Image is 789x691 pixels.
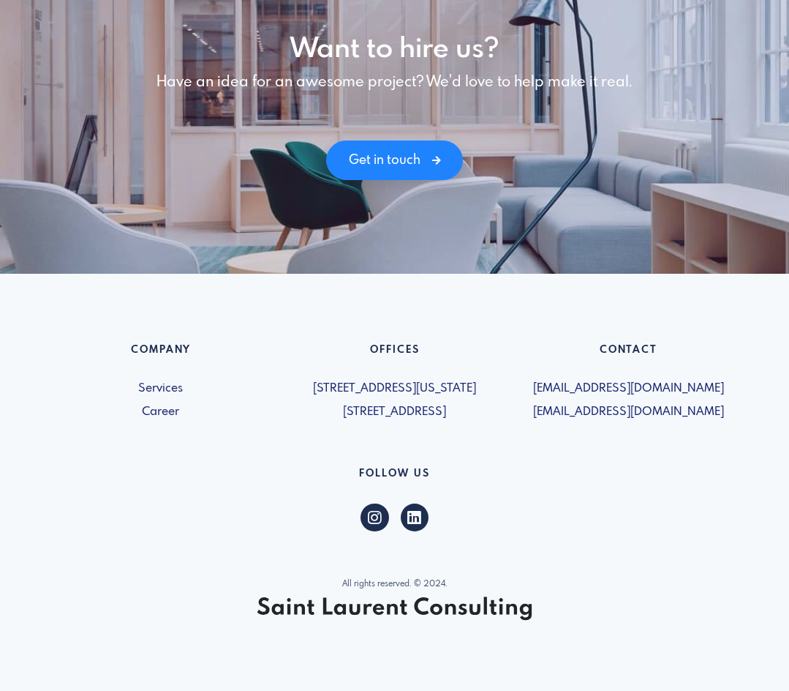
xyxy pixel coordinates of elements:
h6: Offices [287,344,503,362]
h6: Follow US [53,468,737,486]
span: [EMAIL_ADDRESS][DOMAIN_NAME] [521,403,737,421]
span: [EMAIL_ADDRESS][DOMAIN_NAME] [521,380,737,397]
a: Career [53,403,269,421]
p: All rights reserved. © 2024. [53,578,737,591]
p: Have an idea for an awesome project? We'd love to help make it real. [53,72,737,94]
a: Get in touch [326,141,463,180]
h1: Want to hire us? [53,33,737,67]
h6: Contact [521,344,737,362]
span: [STREET_ADDRESS] [287,403,503,421]
span: [STREET_ADDRESS][US_STATE] [287,380,503,397]
a: Services [53,380,269,397]
h6: Company [53,344,269,362]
